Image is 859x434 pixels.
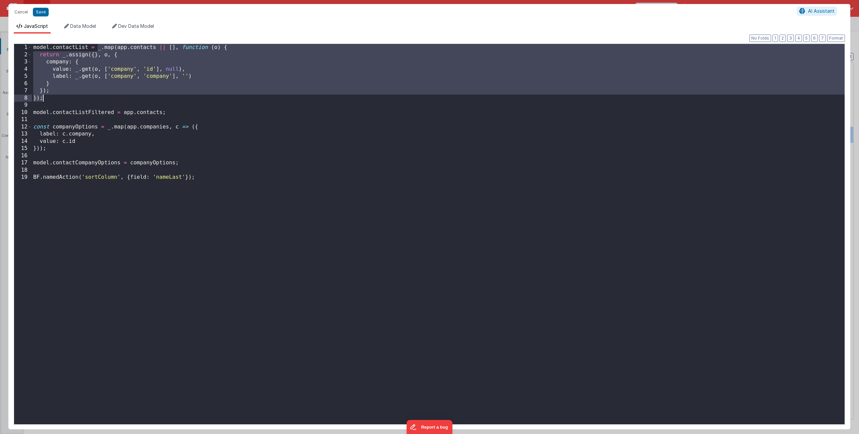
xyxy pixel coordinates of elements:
button: No Folds [749,35,771,42]
button: Cancel [11,7,31,17]
span: JavaScript [24,23,48,29]
div: 16 [14,152,32,160]
button: 5 [803,35,810,42]
div: 14 [14,138,32,145]
div: 13 [14,130,32,138]
button: Format [827,35,845,42]
div: 10 [14,109,32,116]
div: 6 [14,80,32,88]
iframe: Marker.io feedback button [407,420,453,434]
button: AI Assistant [797,7,837,15]
button: 6 [811,35,818,42]
div: 7 [14,87,32,95]
div: 4 [14,66,32,73]
button: 1 [772,35,778,42]
div: 1 [14,44,32,51]
div: 17 [14,159,32,167]
div: 11 [14,116,32,123]
button: 2 [779,35,786,42]
button: 4 [795,35,802,42]
div: 2 [14,51,32,59]
div: 18 [14,167,32,174]
div: 15 [14,145,32,152]
div: 9 [14,102,32,109]
div: 12 [14,123,32,131]
div: 19 [14,174,32,181]
div: 8 [14,95,32,102]
button: 7 [819,35,826,42]
div: 3 [14,58,32,66]
span: Data Model [70,23,96,29]
div: 5 [14,73,32,80]
button: Save [33,8,49,16]
button: 3 [787,35,794,42]
span: Dev Data Model [118,23,154,29]
span: AI Assistant [808,8,835,14]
